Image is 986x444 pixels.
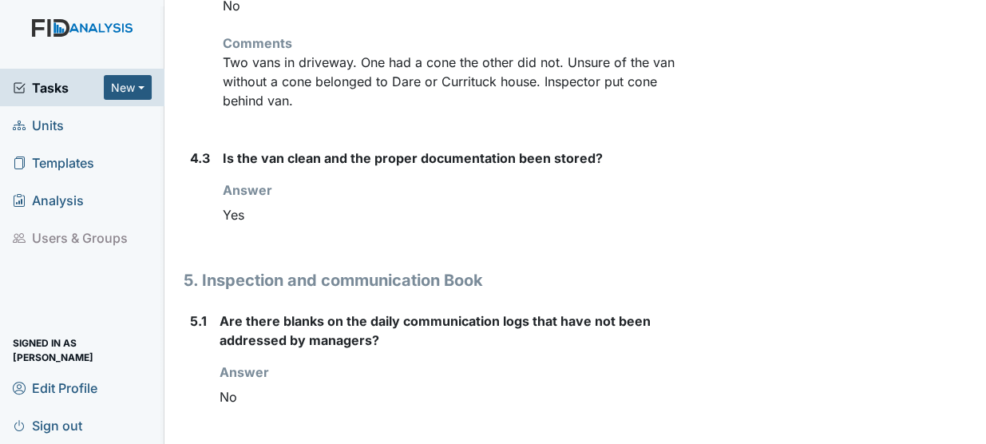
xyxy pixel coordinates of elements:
span: Analysis [13,188,84,212]
strong: Answer [220,364,269,380]
p: Two vans in driveway. One had a cone the other did not. Unsure of the van without a cone belonged... [223,53,698,110]
button: New [104,75,152,100]
div: Yes [223,200,698,230]
div: No [220,382,698,412]
span: Templates [13,150,94,175]
span: Units [13,113,64,137]
a: Tasks [13,78,104,97]
label: Comments [223,34,292,53]
label: Is the van clean and the proper documentation been stored? [223,149,603,168]
span: Sign out [13,413,82,438]
span: Edit Profile [13,375,97,400]
strong: Answer [223,182,272,198]
span: Signed in as [PERSON_NAME] [13,338,152,363]
label: Are there blanks on the daily communication logs that have not been addressed by managers? [220,311,698,350]
label: 4.3 [190,149,210,168]
label: 5.1 [190,311,207,331]
h1: 5. Inspection and communication Book [184,268,698,292]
